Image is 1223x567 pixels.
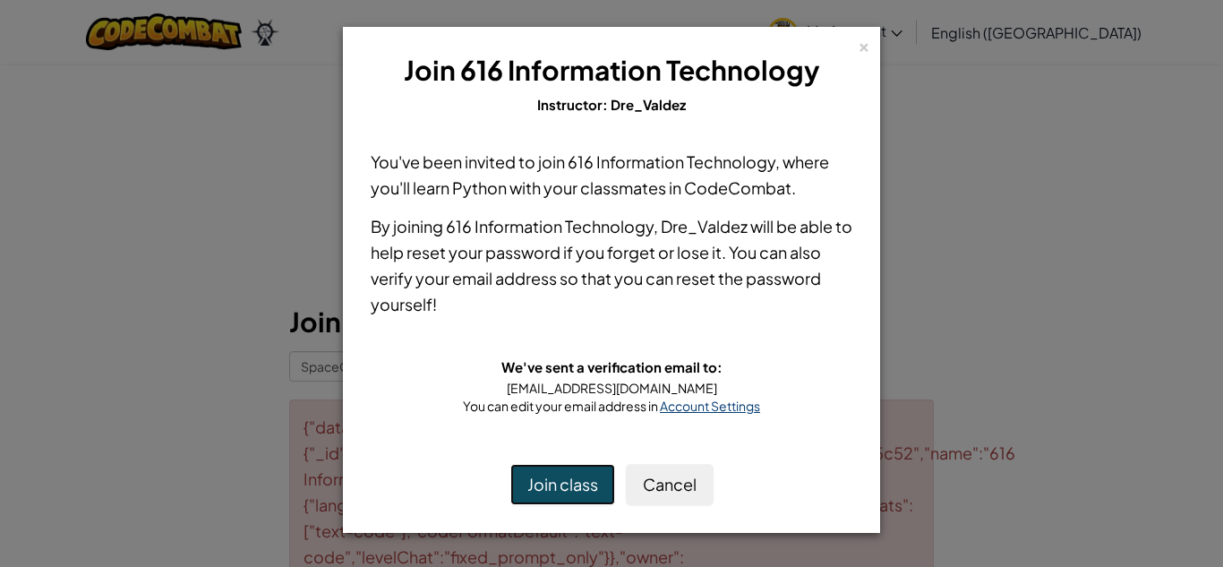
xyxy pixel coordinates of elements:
span: 616 Information Technology [460,53,820,87]
div: [EMAIL_ADDRESS][DOMAIN_NAME] [371,379,852,397]
span: Join [404,53,456,87]
span: By joining [371,216,446,236]
span: Instructor: [537,96,611,113]
span: 616 Information Technology [446,216,654,236]
span: , [654,216,661,236]
span: Dre_Valdez [661,216,748,236]
span: 616 Information Technology [568,151,775,172]
span: Python [452,177,507,198]
span: We've sent a verification email to: [501,358,723,375]
span: with your classmates in CodeCombat. [507,177,796,198]
button: Join class [510,464,615,505]
a: Account Settings [660,398,760,414]
span: You've been invited to join [371,151,568,172]
span: Dre_Valdez [611,96,686,113]
div: × [858,35,870,54]
button: Cancel [626,464,714,505]
span: You can edit your email address in [463,398,660,414]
